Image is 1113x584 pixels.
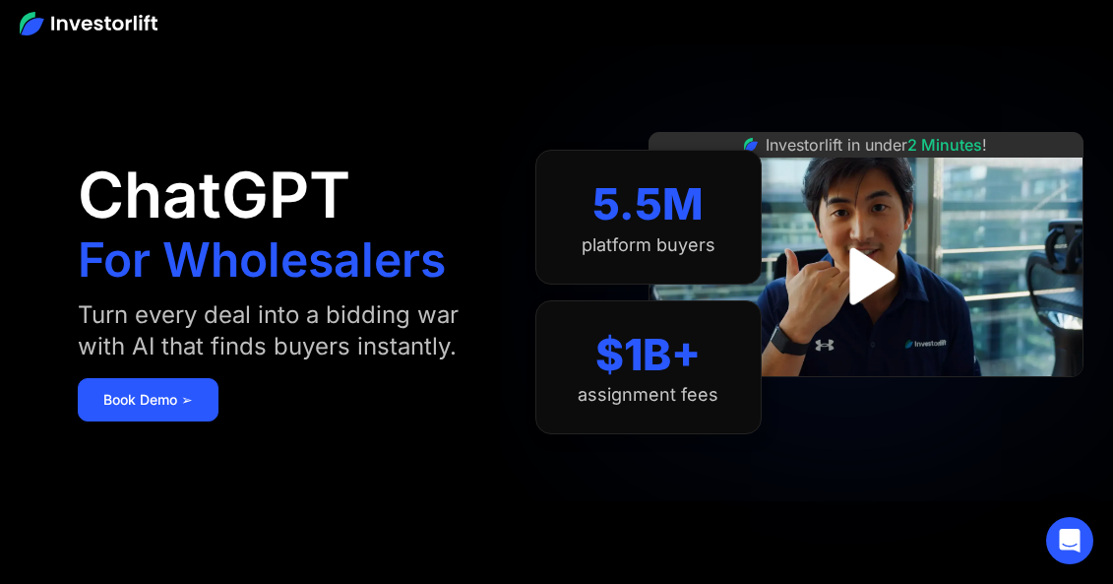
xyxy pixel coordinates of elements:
h1: For Wholesalers [78,236,446,284]
div: $1B+ [595,329,701,381]
div: Turn every deal into a bidding war with AI that finds buyers instantly. [78,299,496,362]
div: Investorlift in under ! [766,133,987,157]
div: platform buyers [582,234,715,256]
div: 5.5M [592,178,704,230]
div: assignment fees [578,384,718,406]
span: 2 Minutes [907,135,982,155]
iframe: Customer reviews powered by Trustpilot [718,387,1014,411]
a: open lightbox [822,232,909,320]
a: Book Demo ➢ [78,378,218,422]
h1: ChatGPT [78,163,350,227]
div: Open Intercom Messenger [1046,517,1093,564]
